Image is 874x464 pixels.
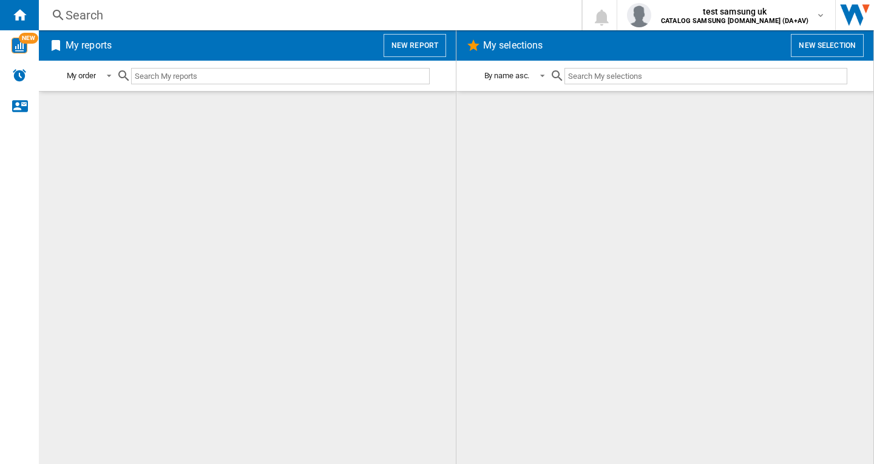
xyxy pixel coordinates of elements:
h2: My reports [63,34,114,57]
input: Search My reports [131,68,430,84]
span: test samsung uk [661,5,808,18]
img: profile.jpg [627,3,651,27]
button: New selection [791,34,864,57]
div: By name asc. [484,71,530,80]
span: NEW [19,33,38,44]
img: wise-card.svg [12,38,27,53]
div: Search [66,7,550,24]
div: My order [67,71,96,80]
img: alerts-logo.svg [12,68,27,82]
h2: My selections [481,34,545,57]
b: CATALOG SAMSUNG [DOMAIN_NAME] (DA+AV) [661,17,808,25]
input: Search My selections [564,68,847,84]
button: New report [384,34,446,57]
